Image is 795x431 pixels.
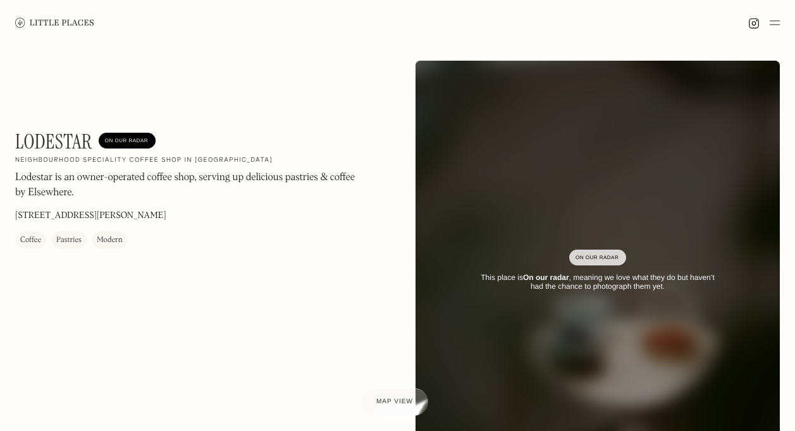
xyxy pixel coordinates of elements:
[15,130,92,154] h1: Lodestar
[361,388,428,416] a: Map view
[56,234,82,246] div: Pastries
[15,209,166,222] p: [STREET_ADDRESS][PERSON_NAME]
[523,273,569,282] strong: On our radar
[20,234,41,246] div: Coffee
[105,135,149,147] div: On Our Radar
[97,234,123,246] div: Modern
[576,252,620,264] div: On Our Radar
[15,156,273,165] h2: Neighbourhood speciality coffee shop in [GEOGRAPHIC_DATA]
[376,398,413,405] span: Map view
[474,273,722,291] div: This place is , meaning we love what they do but haven’t had the chance to photograph them yet.
[15,170,357,200] p: Lodestar is an owner-operated coffee shop, serving up delicious pastries & coffee by Elsewhere.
